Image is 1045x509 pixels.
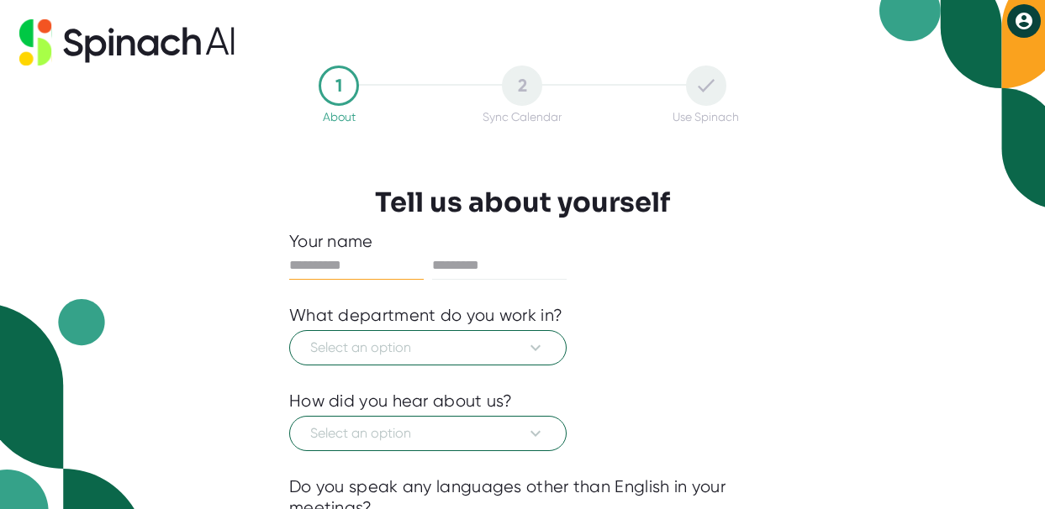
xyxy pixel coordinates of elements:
h3: Tell us about yourself [375,186,670,218]
button: Select an option [289,416,567,451]
button: Select an option [289,330,567,365]
div: What department do you work in? [289,305,562,326]
div: How did you hear about us? [289,391,513,412]
div: Your name [289,231,756,252]
div: 2 [502,66,542,106]
div: Sync Calendar [483,110,562,123]
div: Use Spinach [673,110,739,123]
span: Select an option [310,423,546,443]
span: Select an option [310,338,546,358]
div: 1 [319,66,359,106]
div: About [323,110,356,123]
